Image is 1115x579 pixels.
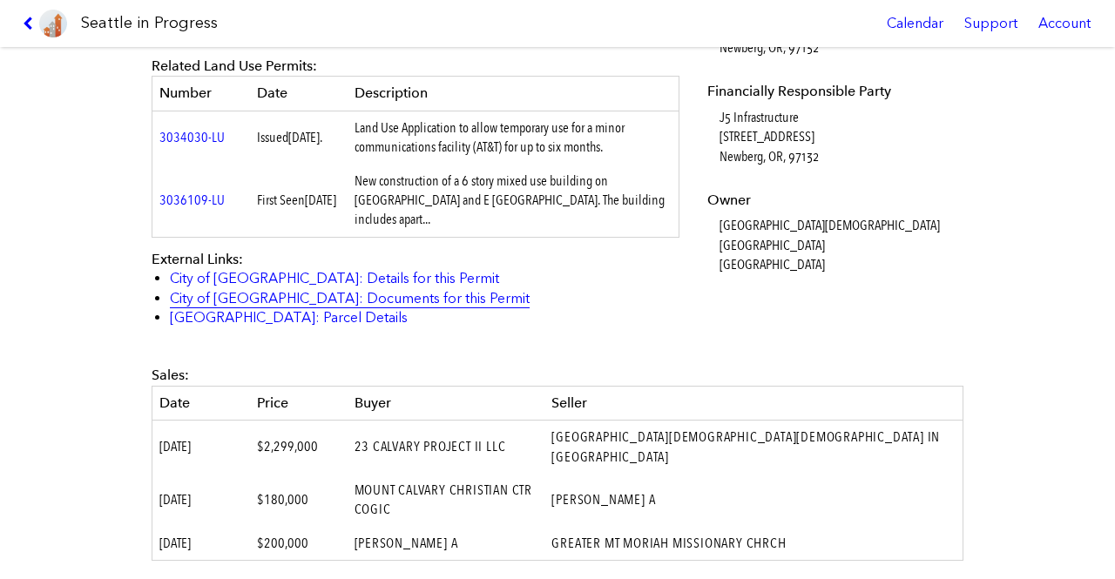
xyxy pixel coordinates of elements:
[544,527,963,561] td: GREATER MT MORIAH MISSIONARY CHRCH
[159,192,225,208] a: 3036109-LU
[159,535,191,551] span: [DATE]
[544,421,963,474] td: [GEOGRAPHIC_DATA][DEMOGRAPHIC_DATA][DEMOGRAPHIC_DATA] IN [GEOGRAPHIC_DATA]
[250,527,348,561] td: $200,000
[250,165,348,238] td: First Seen
[170,309,408,326] a: [GEOGRAPHIC_DATA]: Parcel Details
[152,57,317,74] span: Related Land Use Permits:
[720,216,959,274] dd: [GEOGRAPHIC_DATA][DEMOGRAPHIC_DATA] [GEOGRAPHIC_DATA] [GEOGRAPHIC_DATA]
[348,474,545,527] td: MOUNT CALVARY CHRISTIAN CTR COGIC
[707,191,959,210] dt: Owner
[170,270,499,286] a: City of [GEOGRAPHIC_DATA]: Details for this Permit
[152,77,250,111] th: Number
[348,527,545,561] td: [PERSON_NAME] A
[250,386,348,420] th: Price
[288,129,320,145] span: [DATE]
[720,108,959,166] dd: J5 Infrastructure [STREET_ADDRESS] Newberg, OR, 97132
[348,111,679,164] td: Land Use Application to allow temporary use for a minor communications facility (AT&T) for up to ...
[152,386,250,420] th: Date
[544,386,963,420] th: Seller
[39,10,67,37] img: favicon-96x96.png
[159,129,225,145] a: 3034030-LU
[305,192,336,208] span: [DATE]
[544,474,963,527] td: [PERSON_NAME] A
[348,386,545,420] th: Buyer
[159,491,191,508] span: [DATE]
[250,77,348,111] th: Date
[152,251,243,267] span: External Links:
[348,165,679,238] td: New construction of a 6 story mixed use building on [GEOGRAPHIC_DATA] and E [GEOGRAPHIC_DATA]. Th...
[81,12,218,34] h1: Seattle in Progress
[348,77,679,111] th: Description
[348,421,545,474] td: 23 CALVARY PROJECT II LLC
[170,290,530,306] a: City of [GEOGRAPHIC_DATA]: Documents for this Permit
[707,82,959,101] dt: Financially Responsible Party
[159,438,191,454] span: [DATE]
[250,421,348,474] td: $2,299,000
[152,366,963,385] div: Sales:
[250,111,348,164] td: Issued .
[250,474,348,527] td: $180,000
